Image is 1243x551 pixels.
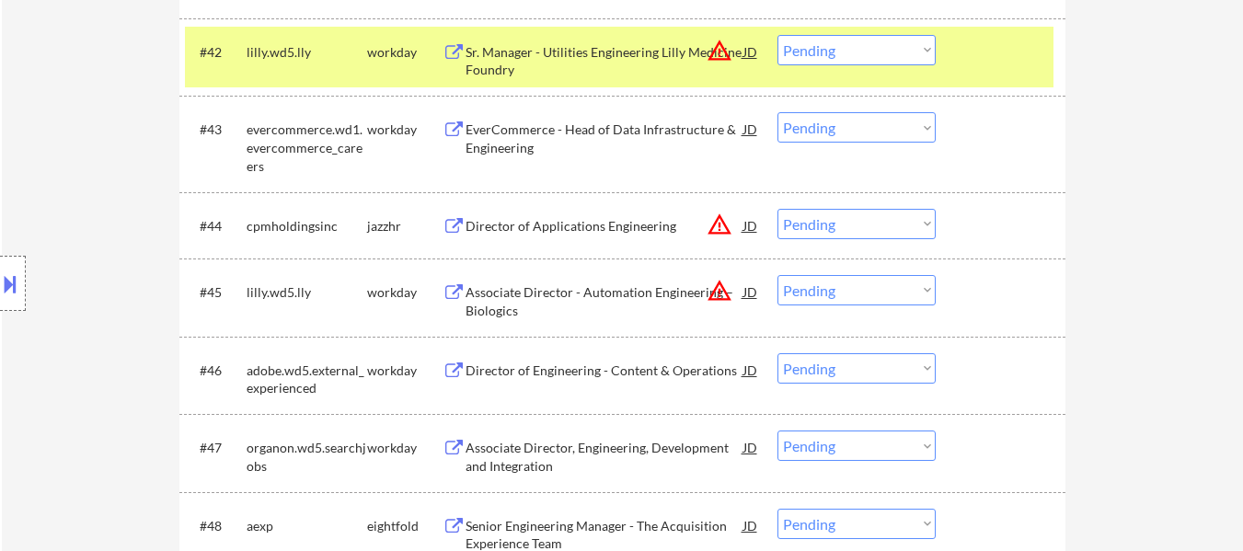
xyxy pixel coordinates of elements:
div: #42 [200,43,232,62]
button: warning_amber [707,38,732,63]
div: Director of Applications Engineering [466,217,743,235]
div: workday [367,121,443,139]
div: jazzhr [367,217,443,235]
div: lilly.wd5.lly [247,43,367,62]
div: eightfold [367,517,443,535]
button: warning_amber [707,278,732,304]
div: Associate Director - Automation Engineering – Biologics [466,283,743,319]
div: workday [367,43,443,62]
div: organon.wd5.searchjobs [247,439,367,475]
div: JD [742,35,760,68]
div: Associate Director, Engineering, Development and Integration [466,439,743,475]
div: workday [367,362,443,380]
div: #48 [200,517,232,535]
div: JD [742,430,760,464]
div: workday [367,439,443,457]
div: EverCommerce - Head of Data Infrastructure & Engineering [466,121,743,156]
div: Director of Engineering - Content & Operations [466,362,743,380]
div: JD [742,112,760,145]
div: Sr. Manager - Utilities Engineering Lilly Medicine Foundry [466,43,743,79]
div: JD [742,275,760,308]
div: JD [742,353,760,386]
div: JD [742,209,760,242]
button: warning_amber [707,212,732,237]
div: aexp [247,517,367,535]
div: workday [367,283,443,302]
div: JD [742,509,760,542]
